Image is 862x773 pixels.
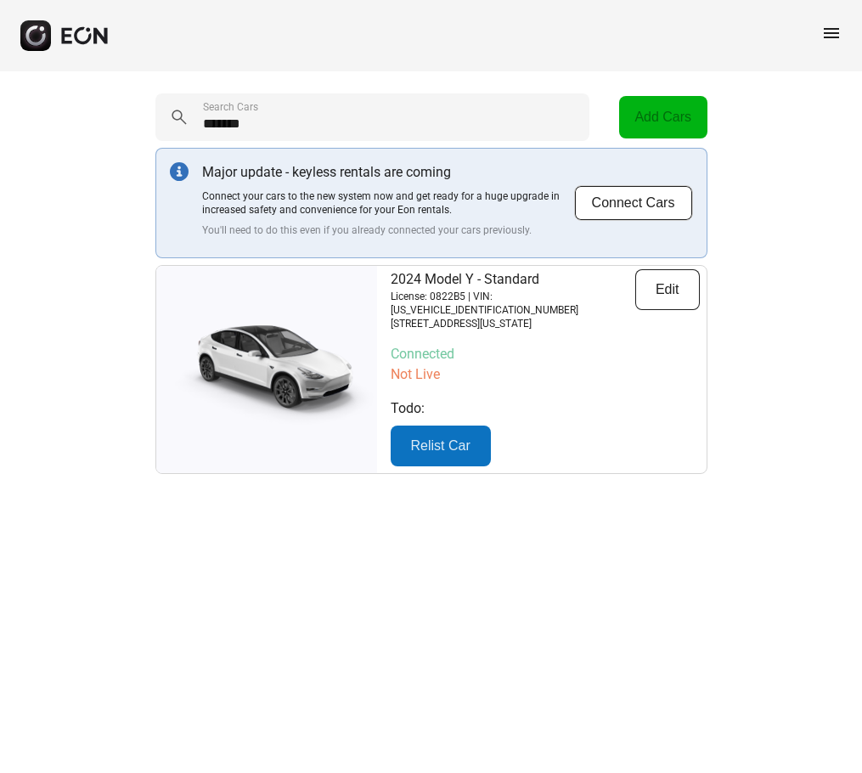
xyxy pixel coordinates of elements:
[391,364,700,385] p: Not Live
[202,223,574,237] p: You'll need to do this even if you already connected your cars previously.
[391,290,635,317] p: License: 0822B5 | VIN: [US_VEHICLE_IDENTIFICATION_NUMBER]
[202,189,574,217] p: Connect your cars to the new system now and get ready for a huge upgrade in increased safety and ...
[391,344,700,364] p: Connected
[391,426,491,466] button: Relist Car
[203,100,258,114] label: Search Cars
[170,162,189,181] img: info
[635,269,700,310] button: Edit
[391,317,635,330] p: [STREET_ADDRESS][US_STATE]
[391,269,635,290] p: 2024 Model Y - Standard
[391,398,700,419] p: Todo:
[156,314,377,425] img: car
[574,185,693,221] button: Connect Cars
[202,162,574,183] p: Major update - keyless rentals are coming
[821,23,842,43] span: menu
